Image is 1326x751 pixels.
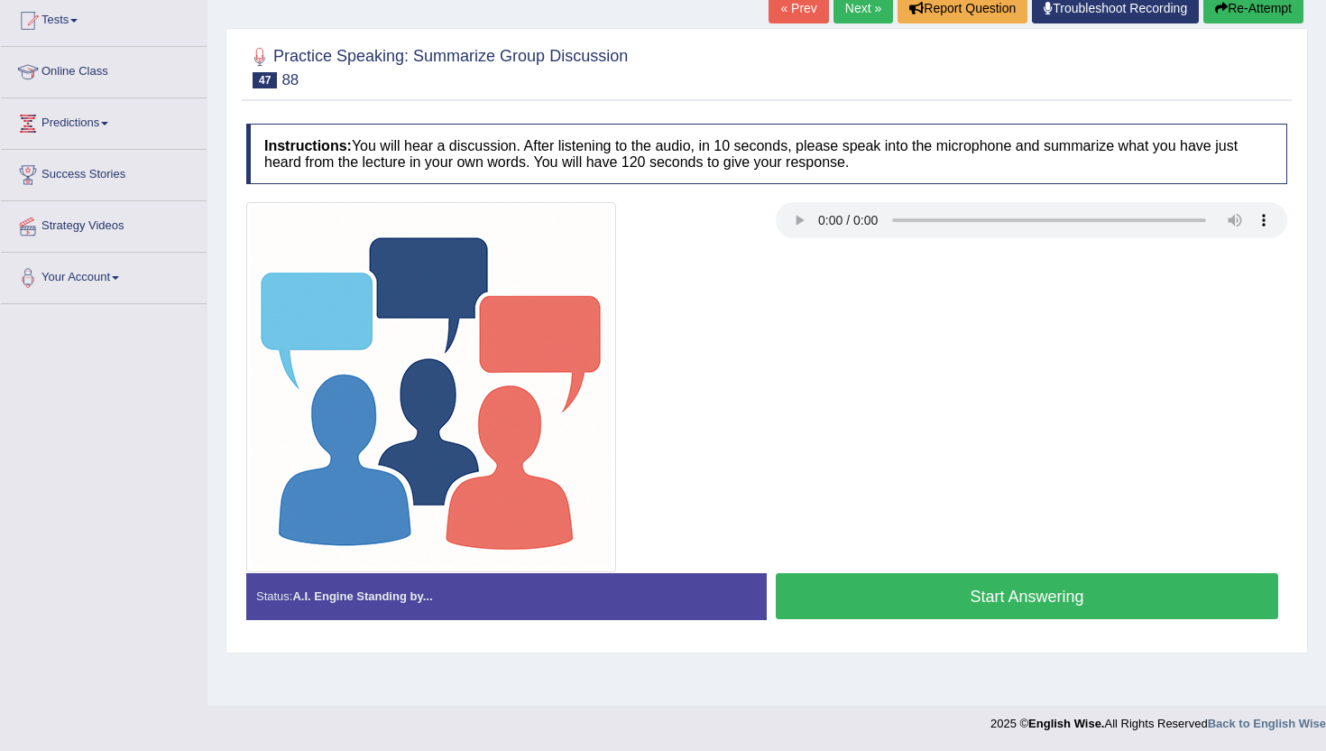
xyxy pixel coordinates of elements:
a: Predictions [1,98,207,144]
span: 47 [253,72,277,88]
strong: A.I. Engine Standing by... [292,589,432,603]
a: Your Account [1,253,207,298]
a: Online Class [1,47,207,92]
small: 88 [281,71,299,88]
a: Strategy Videos [1,201,207,246]
a: Success Stories [1,150,207,195]
div: Status: [246,573,767,619]
h2: Practice Speaking: Summarize Group Discussion [246,43,628,88]
a: Back to English Wise [1208,717,1326,730]
button: Start Answering [776,573,1278,619]
b: Instructions: [264,138,352,153]
div: 2025 © All Rights Reserved [990,706,1326,732]
strong: English Wise. [1028,717,1104,730]
h4: You will hear a discussion. After listening to the audio, in 10 seconds, please speak into the mi... [246,124,1287,184]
